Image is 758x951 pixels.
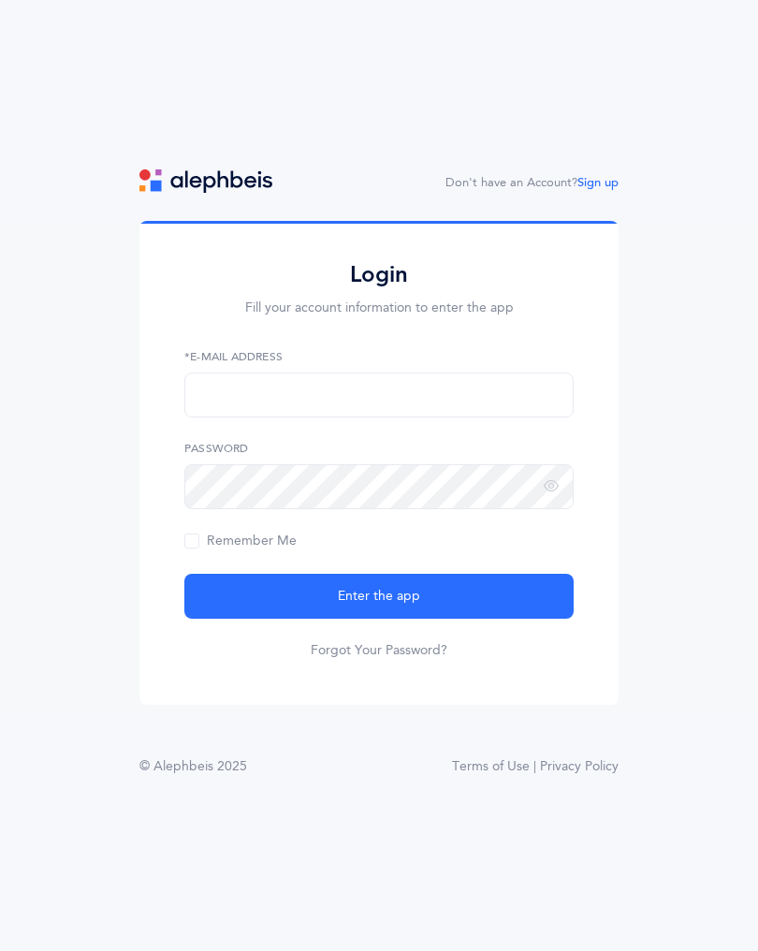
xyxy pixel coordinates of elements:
div: © Alephbeis 2025 [139,757,247,777]
span: Enter the app [338,587,420,607]
div: Don't have an Account? [445,174,619,193]
span: Remember Me [184,534,297,549]
button: Enter the app [184,574,574,619]
a: Terms of Use | Privacy Policy [452,757,619,777]
p: Fill your account information to enter the app [184,299,574,318]
label: Password [184,440,574,457]
a: Sign up [577,176,619,189]
img: logo.svg [139,169,272,193]
label: *E-Mail Address [184,348,574,365]
a: Forgot Your Password? [311,641,447,660]
h2: Login [184,260,574,289]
